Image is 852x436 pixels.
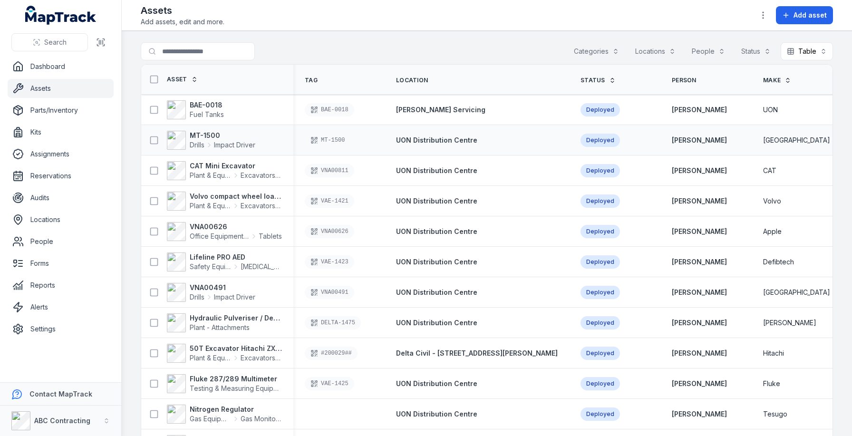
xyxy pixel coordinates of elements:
span: UON Distribution Centre [396,166,477,174]
span: Asset [167,76,187,83]
strong: [PERSON_NAME] [672,349,727,358]
span: Delta Civil - [STREET_ADDRESS][PERSON_NAME] [396,349,558,357]
a: [PERSON_NAME] [672,166,727,175]
div: Deployed [581,316,620,329]
span: [GEOGRAPHIC_DATA] [763,136,830,145]
span: UON Distribution Centre [396,227,477,235]
a: [PERSON_NAME] [672,257,727,267]
div: Deployed [581,134,620,147]
strong: Fluke 287/289 Multimeter [190,374,282,384]
span: UON Distribution Centre [396,410,477,418]
span: Status [581,77,605,84]
strong: Contact MapTrack [29,390,92,398]
div: VAE-1423 [305,255,354,269]
div: VAE-1421 [305,194,354,208]
a: UON Distribution Centre [396,409,477,419]
div: Deployed [581,286,620,299]
a: [PERSON_NAME] [672,227,727,236]
span: Plant - Attachments [190,323,250,331]
a: Audits [8,188,114,207]
span: [PERSON_NAME] [763,318,816,328]
a: [PERSON_NAME] [672,105,727,115]
a: Nitrogen RegulatorGas EquipmentGas Monitors - Methane [167,405,282,424]
div: Deployed [581,347,620,360]
span: Office Equipment & IT [190,232,249,241]
a: Dashboard [8,57,114,76]
span: Fuel Tanks [190,110,224,118]
button: Categories [568,42,625,60]
a: Forms [8,254,114,273]
h2: Assets [141,4,224,17]
span: Drills [190,140,204,150]
a: Assets [8,79,114,98]
a: VNA00626Office Equipment & ITTablets [167,222,282,241]
button: Search [11,33,88,51]
a: UON Distribution Centre [396,196,477,206]
span: Volvo [763,196,781,206]
a: [PERSON_NAME] [672,318,727,328]
span: UON Distribution Centre [396,136,477,144]
a: MT-1500DrillsImpact Driver [167,131,255,150]
span: UON [763,105,778,115]
span: Plant & Equipment [190,171,231,180]
span: Apple [763,227,782,236]
a: People [8,232,114,251]
a: Asset [167,76,198,83]
a: Lifeline PRO AEDSafety Equipment[MEDICAL_DATA] [167,252,282,271]
strong: [PERSON_NAME] [672,288,727,297]
button: Add asset [776,6,833,24]
a: Status [581,77,616,84]
span: [MEDICAL_DATA] [241,262,282,271]
a: Kits [8,123,114,142]
span: UON Distribution Centre [396,288,477,296]
div: Deployed [581,407,620,421]
button: Locations [629,42,682,60]
a: UON Distribution Centre [396,379,477,388]
span: UON Distribution Centre [396,197,477,205]
span: Tablets [259,232,282,241]
div: BAE-0018 [305,103,354,116]
span: Gas Equipment [190,414,231,424]
a: UON Distribution Centre [396,166,477,175]
div: MT-1500 [305,134,350,147]
span: UON Distribution Centre [396,379,477,388]
a: UON Distribution Centre [396,288,477,297]
div: VNA00491 [305,286,354,299]
div: Deployed [581,377,620,390]
a: Make [763,77,791,84]
strong: VNA00491 [190,283,255,292]
a: UON Distribution Centre [396,257,477,267]
strong: Hydraulic Pulveriser / Demolition Shear [190,313,282,323]
span: Impact Driver [214,292,255,302]
a: Hydraulic Pulveriser / Demolition ShearPlant - Attachments [167,313,282,332]
strong: BAE-0018 [190,100,224,110]
a: [PERSON_NAME] Servicing [396,105,485,115]
strong: 50T Excavator Hitachi ZX350 [190,344,282,353]
a: UON Distribution Centre [396,136,477,145]
a: 50T Excavator Hitachi ZX350Plant & EquipmentExcavators & Plant [167,344,282,363]
span: Excavators & Plant [241,201,282,211]
a: Reports [8,276,114,295]
span: UON Distribution Centre [396,258,477,266]
span: [PERSON_NAME] Servicing [396,106,485,114]
span: Person [672,77,697,84]
span: Plant & Equipment [190,201,231,211]
strong: [PERSON_NAME] [672,379,727,388]
span: Search [44,38,67,47]
span: Add assets, edit and more. [141,17,224,27]
div: Deployed [581,103,620,116]
span: Safety Equipment [190,262,231,271]
span: Fluke [763,379,780,388]
span: CAT [763,166,776,175]
span: Excavators & Plant [241,171,282,180]
span: Hitachi [763,349,784,358]
span: Plant & Equipment [190,353,231,363]
div: Deployed [581,255,620,269]
span: UON Distribution Centre [396,319,477,327]
span: Defibtech [763,257,794,267]
div: VNA00626 [305,225,354,238]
